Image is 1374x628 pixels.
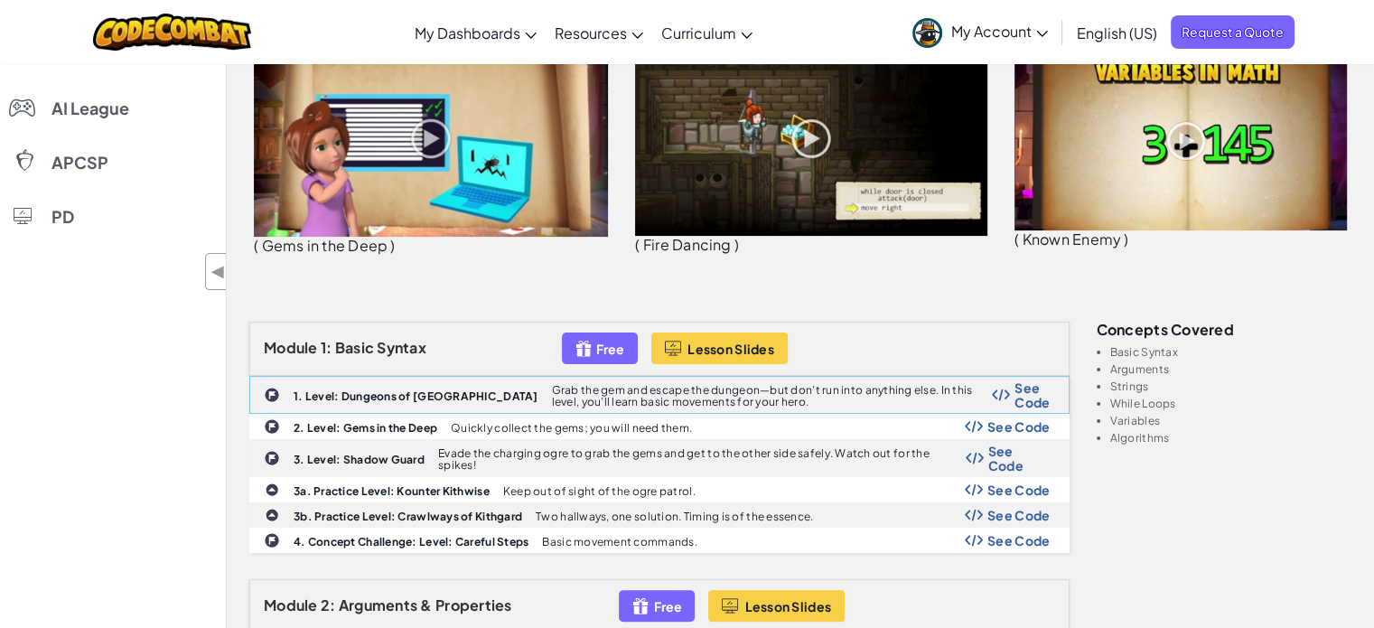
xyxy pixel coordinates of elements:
[912,18,942,48] img: avatar
[966,452,984,464] img: Show Code Logo
[575,338,592,359] img: IconFreeLevelv2.svg
[596,342,624,356] span: Free
[261,236,388,255] span: Gems in the Deep
[1124,230,1128,248] span: )
[965,509,983,521] img: Show Code Logo
[415,23,520,42] span: My Dashboards
[635,235,640,254] span: (
[249,477,1070,502] a: 3a. Practice Level: Kounter Kithwise Keep out of sight of the ogre patrol. Show Code Logo See Code
[661,23,736,42] span: Curriculum
[536,511,813,522] p: Two hallways, one solution. Timing is of the essence.
[249,376,1070,414] a: 1. Level: Dungeons of [GEOGRAPHIC_DATA] Grab the gem and escape the dungeon—but don’t run into an...
[451,422,692,434] p: Quickly collect the gems; you will need them.
[1077,23,1157,42] span: English (US)
[249,414,1070,439] a: 2. Level: Gems in the Deep Quickly collect the gems; you will need them. Show Code Logo See Code
[687,342,774,356] span: Lesson Slides
[1097,322,1352,337] h3: Concepts covered
[992,389,1010,401] img: Show Code Logo
[503,485,696,497] p: Keep out of sight of the ogre patrol.
[294,510,522,523] b: 3b. Practice Level: Crawlways of Kithgard
[51,100,129,117] span: AI League
[264,595,318,614] span: Module
[249,439,1070,477] a: 3. Level: Shadow Guard Evade the charging ogre to grab the gems and get to the other side safely....
[734,235,739,254] span: )
[987,419,1051,434] span: See Code
[294,535,528,548] b: 4. Concept Challenge: Level: Careful Steps
[988,444,1051,473] span: See Code
[1068,8,1166,57] a: English (US)
[546,8,652,57] a: Resources
[339,595,512,614] span: Arguments & Properties
[1110,432,1352,444] li: Algorithms
[294,389,538,403] b: 1. Level: Dungeons of [GEOGRAPHIC_DATA]
[254,236,258,255] span: (
[249,502,1070,528] a: 3b. Practice Level: Crawlways of Kithgard Two hallways, one solution. Timing is of the essence. S...
[210,258,226,285] span: ◀
[987,533,1051,548] span: See Code
[1023,230,1122,248] span: Known Enemy
[93,14,251,51] img: CodeCombat logo
[264,418,280,435] img: IconChallengeLevel.svg
[1110,398,1352,409] li: While Loops
[965,534,983,547] img: Show Code Logo
[249,528,1070,553] a: 4. Concept Challenge: Level: Careful Steps Basic movement commands. Show Code Logo See Code
[1110,346,1352,358] li: Basic Syntax
[903,4,1057,61] a: My Account
[643,235,732,254] span: Fire Dancing
[1171,15,1295,49] a: Request a Quote
[321,338,332,357] span: 1:
[635,39,987,236] img: while_loops_unlocked.png
[264,450,280,466] img: IconChallengeLevel.svg
[264,532,280,548] img: IconChallengeLevel.svg
[1014,44,1347,230] img: variables_unlocked.png
[265,508,279,522] img: IconPracticeLevel.svg
[254,38,608,237] img: basic_syntax_unlocked.png
[555,23,627,42] span: Resources
[987,508,1051,522] span: See Code
[652,8,762,57] a: Curriculum
[653,599,681,614] span: Free
[708,590,845,622] button: Lesson Slides
[744,599,831,614] span: Lesson Slides
[264,338,318,357] span: Module
[335,338,426,357] span: Basic Syntax
[438,447,966,471] p: Evade the charging ogre to grab the gems and get to the other side safely. Watch out for the spikes!
[1110,415,1352,426] li: Variables
[406,8,546,57] a: My Dashboards
[390,236,395,255] span: )
[651,333,788,364] button: Lesson Slides
[1110,380,1352,392] li: Strings
[1110,363,1352,375] li: Arguments
[265,483,279,497] img: IconPracticeLevel.svg
[321,595,336,614] span: 2:
[632,595,649,616] img: IconFreeLevelv2.svg
[294,453,425,466] b: 3. Level: Shadow Guard
[264,387,280,403] img: IconChallengeLevel.svg
[965,483,983,496] img: Show Code Logo
[1014,380,1050,409] span: See Code
[552,384,993,408] p: Grab the gem and escape the dungeon—but don’t run into anything else. In this level, you’ll learn...
[987,483,1051,497] span: See Code
[951,22,1048,41] span: My Account
[1014,230,1019,248] span: (
[965,420,983,433] img: Show Code Logo
[542,536,696,548] p: Basic movement commands.
[294,484,490,498] b: 3a. Practice Level: Kounter Kithwise
[294,421,437,435] b: 2. Level: Gems in the Deep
